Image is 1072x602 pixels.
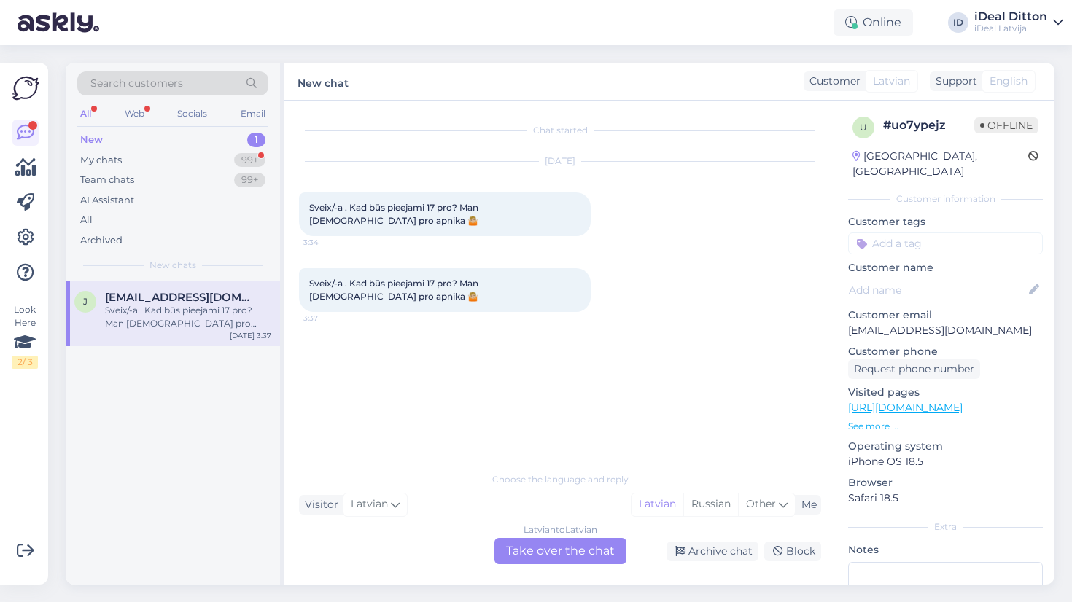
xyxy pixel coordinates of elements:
[309,278,481,302] span: Sveix/-a . Kad būs pieejami 17 pro? Man [DEMOGRAPHIC_DATA] pro apnika 🤷🏼
[299,473,821,486] div: Choose the language and reply
[303,237,358,248] span: 3:34
[122,104,147,123] div: Web
[105,304,271,330] div: Sveix/-a . Kad būs pieejami 17 pro? Man [DEMOGRAPHIC_DATA] pro apnika 🤷🏼
[974,117,1038,133] span: Offline
[848,344,1043,359] p: Customer phone
[860,122,867,133] span: u
[309,202,481,226] span: Sveix/-a . Kad būs pieejami 17 pro? Man [DEMOGRAPHIC_DATA] pro apnika 🤷🏼
[764,542,821,561] div: Block
[299,124,821,137] div: Chat started
[77,104,94,123] div: All
[351,496,388,512] span: Latvian
[80,133,103,147] div: New
[80,193,134,208] div: AI Assistant
[990,74,1028,89] span: English
[105,291,257,304] span: jasinkevicsd@gmail.com
[683,493,738,515] div: Russian
[834,9,913,36] div: Online
[848,260,1043,275] p: Customer name
[12,74,39,102] img: Askly Logo
[494,538,626,564] div: Take over the chat
[80,213,93,227] div: All
[883,117,974,134] div: # uo7ypejz
[848,475,1043,490] p: Browser
[848,420,1043,433] p: See more ...
[974,11,1063,34] a: iDeal DittoniDeal Latvija
[632,493,683,515] div: Latvian
[667,542,758,561] div: Archive chat
[524,523,597,536] div: Latvian to Latvian
[848,401,963,414] a: [URL][DOMAIN_NAME]
[852,149,1028,179] div: [GEOGRAPHIC_DATA], [GEOGRAPHIC_DATA]
[849,282,1026,298] input: Add name
[174,104,210,123] div: Socials
[298,71,349,91] label: New chat
[974,11,1047,23] div: iDeal Ditton
[848,359,980,379] div: Request phone number
[299,497,338,512] div: Visitor
[796,497,817,512] div: Me
[974,23,1047,34] div: iDeal Latvija
[848,192,1043,206] div: Customer information
[848,214,1043,230] p: Customer tags
[234,173,265,187] div: 99+
[873,74,910,89] span: Latvian
[303,313,358,324] span: 3:37
[848,439,1043,454] p: Operating system
[80,173,134,187] div: Team chats
[149,259,196,272] span: New chats
[848,490,1043,506] p: Safari 18.5
[848,323,1043,338] p: [EMAIL_ADDRESS][DOMAIN_NAME]
[948,12,968,33] div: ID
[80,153,122,168] div: My chats
[247,133,265,147] div: 1
[848,308,1043,323] p: Customer email
[848,520,1043,533] div: Extra
[12,303,38,369] div: Look Here
[746,497,776,510] span: Other
[80,233,123,248] div: Archived
[83,296,88,307] span: j
[90,76,183,91] span: Search customers
[299,155,821,168] div: [DATE]
[848,542,1043,558] p: Notes
[230,330,271,341] div: [DATE] 3:37
[848,232,1043,254] input: Add a tag
[848,454,1043,469] p: iPhone OS 18.5
[804,74,861,89] div: Customer
[848,385,1043,400] p: Visited pages
[234,153,265,168] div: 99+
[12,356,38,369] div: 2 / 3
[930,74,977,89] div: Support
[238,104,268,123] div: Email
